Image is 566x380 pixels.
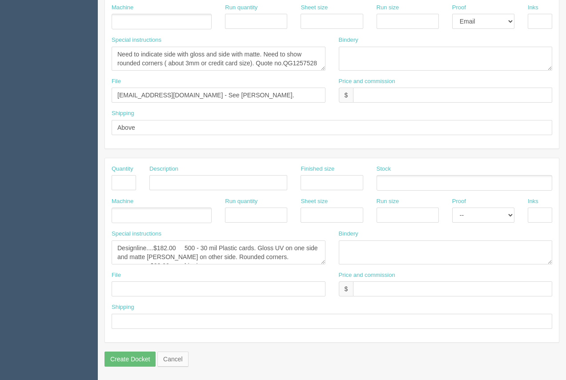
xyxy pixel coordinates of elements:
label: Bindery [339,36,358,44]
label: Sheet size [301,197,328,206]
div: $ [339,281,353,296]
label: Inks [528,4,538,12]
label: Quantity [112,165,133,173]
label: Description [149,165,178,173]
label: Run quantity [225,197,257,206]
label: Special instructions [112,36,161,44]
label: Machine [112,197,133,206]
label: Run size [377,4,399,12]
label: Machine [112,4,133,12]
label: Run size [377,197,399,206]
label: Proof [452,197,466,206]
label: File [112,77,121,86]
a: Cancel [157,352,189,367]
label: Shipping [112,303,134,312]
div: $ [339,88,353,103]
label: Run quantity [225,4,257,12]
textarea: Designline....$182.00 500 - 30 mil Plastic cards. Gloss UV on one side and matte [PERSON_NAME] on... [112,240,325,264]
label: Finished size [301,165,334,173]
label: Proof [452,4,466,12]
span: translation missing: en.helpers.links.cancel [163,356,183,363]
textarea: Need to indicate side with gloss and side with matte. Need to show rounded corners ( about 3mm or... [112,47,325,71]
label: Stock [377,165,391,173]
label: Price and commission [339,77,395,86]
label: Shipping [112,109,134,118]
label: Price and commission [339,271,395,280]
label: File [112,271,121,280]
input: Create Docket [104,352,156,367]
label: Special instructions [112,230,161,238]
label: Sheet size [301,4,328,12]
label: Inks [528,197,538,206]
label: Bindery [339,230,358,238]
